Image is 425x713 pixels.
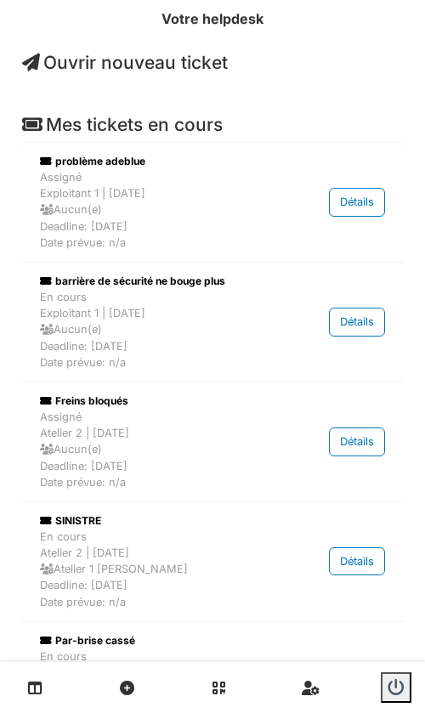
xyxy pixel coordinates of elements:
[329,308,385,336] div: Détails
[22,114,403,135] h4: Mes tickets en cours
[22,52,228,73] a: Ouvrir nouveau ticket
[161,11,263,27] h6: Votre helpdesk
[40,169,285,251] div: Assigné Exploitant 1 | [DATE] Aucun(e) Deadline: [DATE] Date prévue: n/a
[40,393,285,409] div: Freins bloqués
[40,409,285,490] div: Assigné Atelier 2 | [DATE] Aucun(e) Deadline: [DATE] Date prévue: n/a
[40,513,285,529] div: SINISTRE
[40,154,285,169] div: problème adeblue
[36,150,389,255] a: problème adeblue AssignéExploitant 1 | [DATE] Aucun(e)Deadline: [DATE]Date prévue: n/a Détails
[329,547,385,575] div: Détails
[40,289,285,371] div: En cours Exploitant 1 | [DATE] Aucun(e) Deadline: [DATE] Date prévue: n/a
[36,509,389,614] a: SINISTRE En coursAtelier 2 | [DATE] Atelier 1 [PERSON_NAME]Deadline: [DATE]Date prévue: n/a Détails
[36,269,389,375] a: barrière de sécurité ne bouge plus En coursExploitant 1 | [DATE] Aucun(e)Deadline: [DATE]Date pré...
[329,427,385,456] div: Détails
[329,188,385,216] div: Détails
[36,389,389,495] a: Freins bloqués AssignéAtelier 2 | [DATE] Aucun(e)Deadline: [DATE]Date prévue: n/a Détails
[40,274,285,289] div: barrière de sécurité ne bouge plus
[40,529,285,610] div: En cours Atelier 2 | [DATE] Atelier 1 [PERSON_NAME] Deadline: [DATE] Date prévue: n/a
[40,633,285,648] div: Par-brise cassé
